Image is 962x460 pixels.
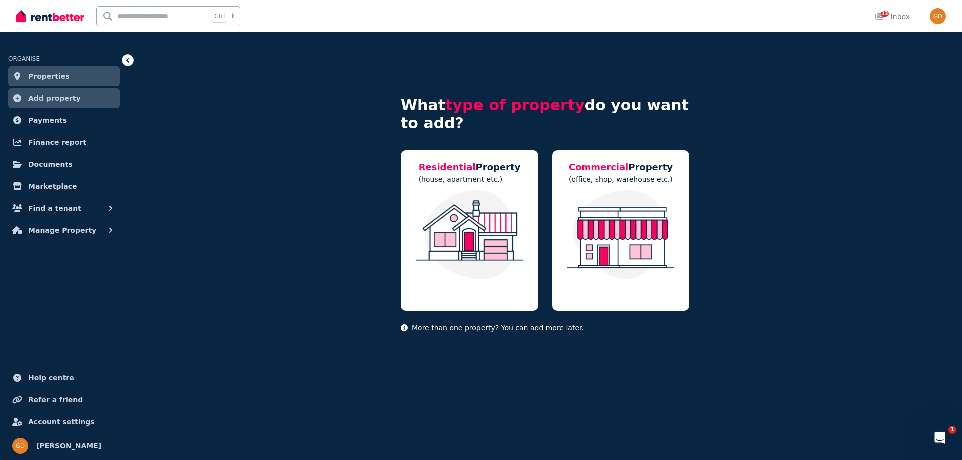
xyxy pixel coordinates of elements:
[401,323,689,333] p: More than one property? You can add more later.
[419,160,521,174] h5: Property
[8,55,40,62] span: ORGANISE
[28,114,67,126] span: Payments
[875,12,910,22] div: Inbox
[8,220,120,240] button: Manage Property
[28,416,95,428] span: Account settings
[401,96,689,132] h4: What do you want to add?
[562,190,679,279] img: Commercial Property
[16,9,84,24] img: RentBetter
[930,8,946,24] img: George Daviotis
[212,10,227,23] span: Ctrl
[8,88,120,108] a: Add property
[8,66,120,86] a: Properties
[231,12,235,20] span: k
[881,11,889,17] span: 33
[419,174,521,184] p: (house, apartment etc.)
[28,136,86,148] span: Finance report
[28,394,83,406] span: Refer a friend
[28,224,96,236] span: Manage Property
[8,154,120,174] a: Documents
[928,426,952,450] iframe: Intercom live chat
[569,174,673,184] p: (office, shop, warehouse etc.)
[8,176,120,196] a: Marketplace
[411,190,528,279] img: Residential Property
[445,96,585,114] span: type of property
[28,92,81,104] span: Add property
[28,158,73,170] span: Documents
[569,162,628,172] span: Commercial
[28,202,81,214] span: Find a tenant
[8,198,120,218] button: Find a tenant
[28,372,74,384] span: Help centre
[569,160,673,174] h5: Property
[8,110,120,130] a: Payments
[419,162,476,172] span: Residential
[28,180,77,192] span: Marketplace
[12,438,28,454] img: George Daviotis
[28,70,70,82] span: Properties
[8,412,120,432] a: Account settings
[8,368,120,388] a: Help centre
[8,132,120,152] a: Finance report
[8,390,120,410] a: Refer a friend
[948,426,956,434] span: 1
[36,440,101,452] span: [PERSON_NAME]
